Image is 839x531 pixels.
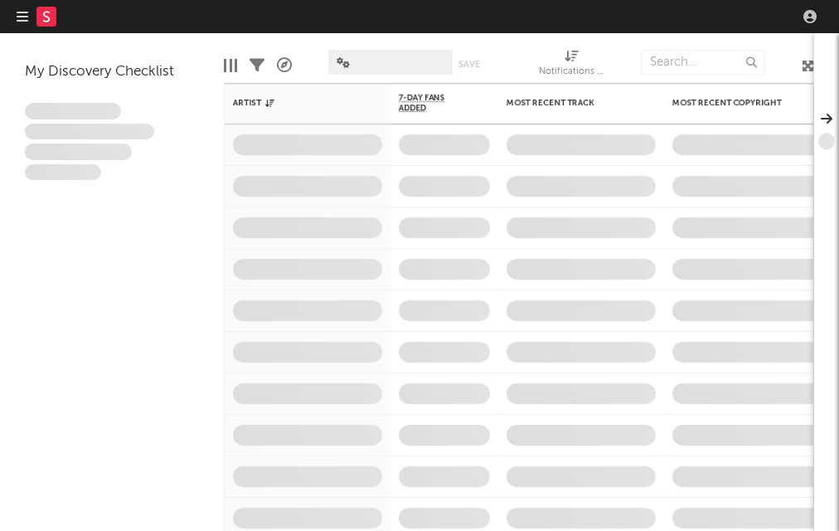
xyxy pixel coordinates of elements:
div: Artist [233,98,357,108]
div: A&R Pipeline [277,41,292,90]
span: Lorem ipsum dolor [25,103,121,119]
div: Filters [250,41,264,90]
div: Most Recent Copyright [672,98,797,108]
div: Edit Columns [224,41,237,90]
span: Aliquam viverra [25,164,101,181]
span: Integer aliquet in purus et [25,124,154,140]
span: 7-Day Fans Added [399,93,465,113]
span: Praesent ac interdum [25,144,132,160]
div: Notifications (Artist) [539,41,605,90]
input: Search... [641,50,765,75]
button: Save [458,60,480,69]
div: Most Recent Track [507,98,631,108]
div: My Discovery Checklist [25,62,199,82]
div: Notifications (Artist) [539,62,605,82]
